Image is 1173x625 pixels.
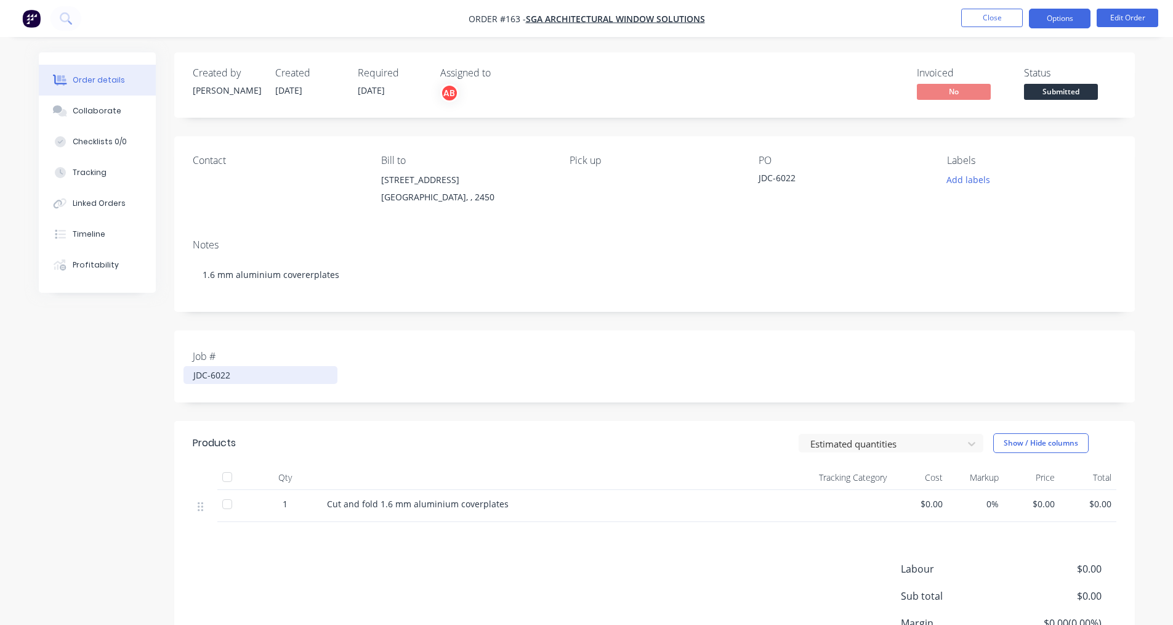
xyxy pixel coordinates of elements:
div: Total [1060,465,1116,490]
button: Close [961,9,1023,27]
button: Linked Orders [39,188,156,219]
span: $0.00 [1010,562,1101,576]
button: Collaborate [39,96,156,126]
button: Edit Order [1097,9,1158,27]
div: Required [358,67,425,79]
button: Show / Hide columns [993,433,1089,453]
div: Linked Orders [73,198,126,209]
div: Pick up [570,155,738,166]
div: Profitability [73,259,119,271]
span: $0.00 [1009,497,1055,510]
span: Labour [901,562,1010,576]
div: Contact [193,155,361,166]
div: Checklists 0/0 [73,136,127,147]
div: Tracking Category [753,465,892,490]
button: Add labels [940,171,997,188]
span: 0% [953,497,999,510]
div: Labels [947,155,1116,166]
div: Bill to [381,155,550,166]
span: $0.00 [1065,497,1111,510]
div: Cost [892,465,948,490]
span: $0.00 [1010,589,1101,603]
div: [PERSON_NAME] [193,84,260,97]
div: Created [275,67,343,79]
span: 1 [283,497,288,510]
span: Order #163 - [469,13,526,25]
div: Assigned to [440,67,563,79]
div: Products [193,436,236,451]
button: AB [440,84,459,102]
div: Price [1004,465,1060,490]
div: [STREET_ADDRESS] [381,171,550,189]
div: Timeline [73,229,105,240]
button: Profitability [39,250,156,280]
a: SGA Architectural Window Solutions [526,13,705,25]
span: $0.00 [897,497,943,510]
span: Cut and fold 1.6 mm aluminium coverplates [327,498,509,510]
span: No [917,84,991,99]
div: 1.6 mm aluminium covererplates [193,256,1116,293]
button: Submitted [1024,84,1098,102]
button: Options [1029,9,1090,28]
div: Status [1024,67,1116,79]
div: [GEOGRAPHIC_DATA], , 2450 [381,189,550,206]
div: Invoiced [917,67,1009,79]
span: Submitted [1024,84,1098,99]
div: PO [759,155,927,166]
div: Collaborate [73,105,121,116]
button: Checklists 0/0 [39,126,156,157]
div: [STREET_ADDRESS][GEOGRAPHIC_DATA], , 2450 [381,171,550,211]
button: Tracking [39,157,156,188]
div: Notes [193,239,1116,251]
div: Order details [73,75,125,86]
div: Created by [193,67,260,79]
div: JDC-6022 [759,171,913,189]
div: JDC-6022 [183,366,337,384]
div: Markup [948,465,1004,490]
div: Tracking [73,167,107,178]
img: Factory [22,9,41,28]
button: Order details [39,65,156,96]
button: Timeline [39,219,156,250]
span: [DATE] [275,84,302,96]
label: Job # [193,349,347,364]
span: Sub total [901,589,1010,603]
div: Qty [248,465,322,490]
span: [DATE] [358,84,385,96]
